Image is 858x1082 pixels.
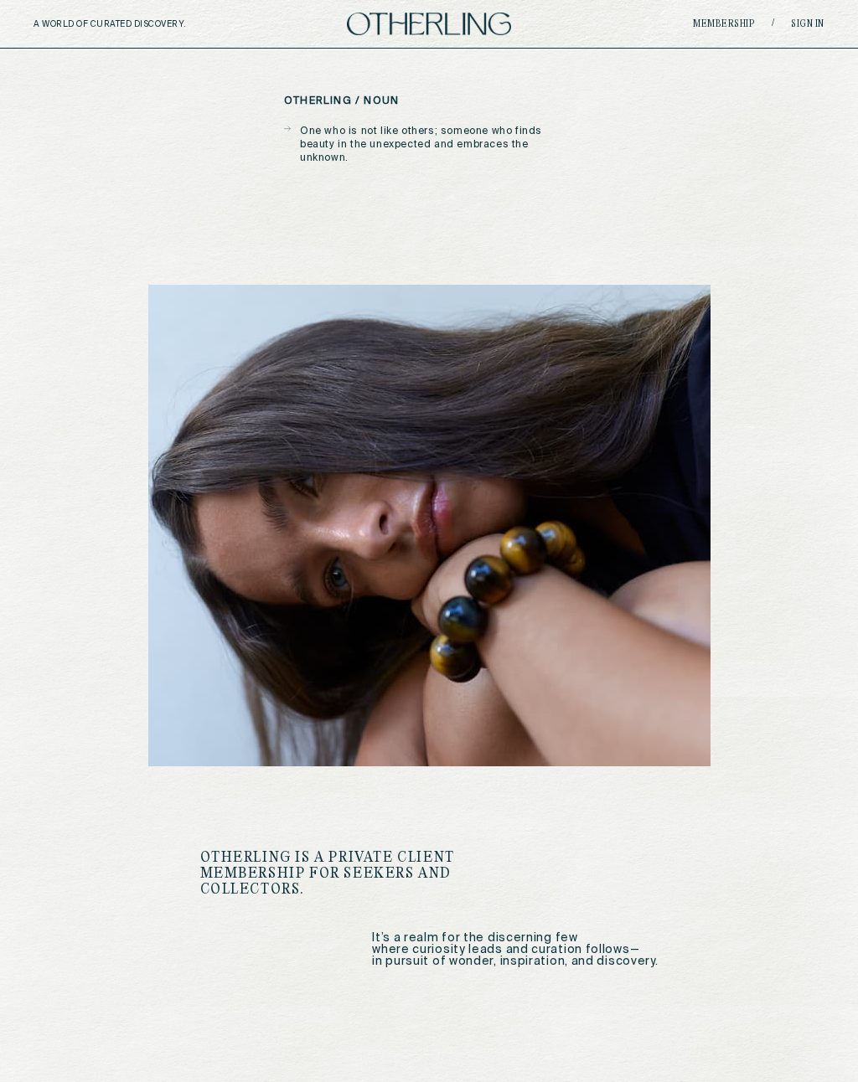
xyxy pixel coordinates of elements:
img: logo [347,13,511,35]
a: Sign in [791,19,824,29]
span: / [772,18,774,30]
h1: Otherling is a private client membership for seekers and collectors. [200,850,468,899]
a: Membership [693,19,755,29]
h5: otherling / noun [284,95,399,107]
h5: A WORLD OF CURATED DISCOVERY. [34,19,259,29]
img: image [148,285,711,766]
p: One who is not like others; someone who finds beauty in the unexpected and embraces the unknown. [300,125,574,165]
p: It’s a realm for the discerning few where curiosity leads and curation follows— in pursuit of won... [200,932,659,967]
